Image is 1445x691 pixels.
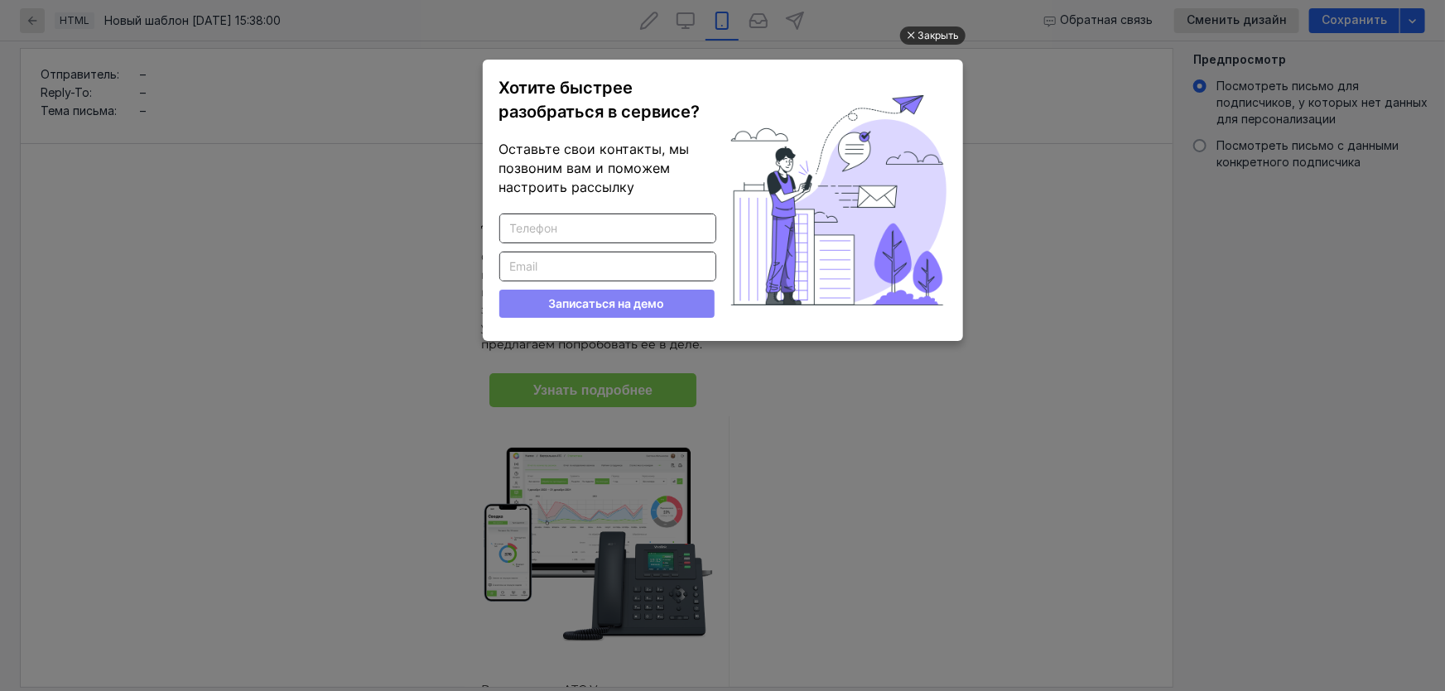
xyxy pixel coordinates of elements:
[499,78,701,122] span: Хотите быстрее разобраться в сервисе?
[17,53,240,209] div: Добрый день! ​​​​​​​Отличная новость для компаний – вы больше не будете терять клиентов из-за про...
[499,141,690,195] span: Оставьте свои контакты, мы позвоним вам и поможем настроить рассылку
[918,26,960,45] div: Закрыть
[500,252,715,281] input: Email
[499,290,715,318] button: Записаться на демо
[500,214,715,242] input: Телефон
[69,239,188,253] span: Узнать подробнее
[25,229,232,263] a: Узнать подробнее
